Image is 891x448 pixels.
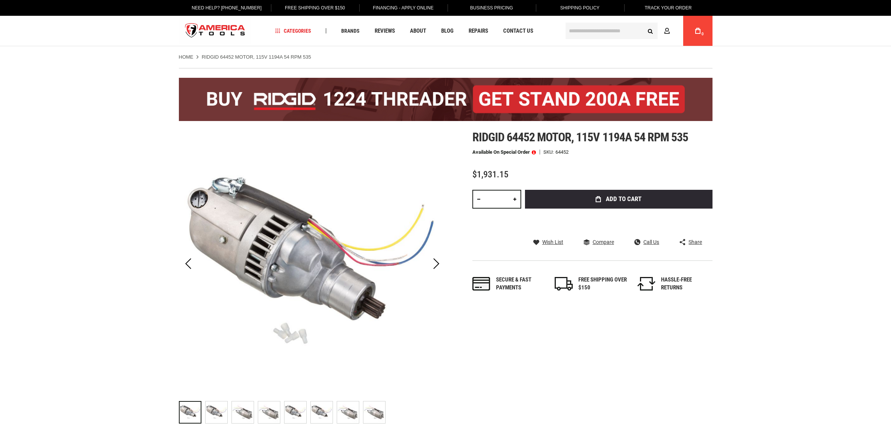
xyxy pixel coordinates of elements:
span: Blog [441,28,454,34]
div: RIDGID 64452 MOTOR, 115V 1194A 54 RPM 535 [258,397,284,427]
a: Categories [272,26,315,36]
span: Brands [341,28,360,33]
a: Blog [438,26,457,36]
div: RIDGID 64452 MOTOR, 115V 1194A 54 RPM 535 [337,397,363,427]
img: RIDGID 64452 MOTOR, 115V 1194A 54 RPM 535 [206,401,227,423]
div: 64452 [555,150,569,154]
div: Next [427,130,446,397]
img: shipping [555,277,573,291]
div: RIDGID 64452 MOTOR, 115V 1194A 54 RPM 535 [284,397,310,427]
img: BOGO: Buy the RIDGID® 1224 Threader (26092), get the 92467 200A Stand FREE! [179,78,712,121]
div: RIDGID 64452 MOTOR, 115V 1194A 54 RPM 535 [231,397,258,427]
img: RIDGID 64452 MOTOR, 115V 1194A 54 RPM 535 [363,401,385,423]
span: Share [688,239,702,245]
span: $1,931.15 [472,169,508,180]
img: RIDGID 64452 MOTOR, 115V 1194A 54 RPM 535 [311,401,333,423]
span: 0 [702,32,704,36]
img: RIDGID 64452 MOTOR, 115V 1194A 54 RPM 535 [179,130,446,397]
img: payments [472,277,490,291]
span: Call Us [643,239,659,245]
p: Available on Special Order [472,150,536,155]
div: RIDGID 64452 MOTOR, 115V 1194A 54 RPM 535 [179,397,205,427]
div: RIDGID 64452 MOTOR, 115V 1194A 54 RPM 535 [363,397,386,427]
a: Reviews [371,26,398,36]
a: Contact Us [500,26,537,36]
div: RIDGID 64452 MOTOR, 115V 1194A 54 RPM 535 [310,397,337,427]
img: RIDGID 64452 MOTOR, 115V 1194A 54 RPM 535 [232,401,254,423]
span: Compare [593,239,614,245]
img: America Tools [179,17,252,45]
div: FREE SHIPPING OVER $150 [578,276,627,292]
button: Add to Cart [525,190,712,209]
img: RIDGID 64452 MOTOR, 115V 1194A 54 RPM 535 [258,401,280,423]
div: HASSLE-FREE RETURNS [661,276,710,292]
span: About [410,28,426,34]
a: About [407,26,430,36]
a: 0 [691,16,705,46]
a: Home [179,54,194,61]
div: Secure & fast payments [496,276,545,292]
a: store logo [179,17,252,45]
span: Add to Cart [606,196,641,202]
img: RIDGID 64452 MOTOR, 115V 1194A 54 RPM 535 [284,401,306,423]
a: Wish List [533,239,563,245]
span: Categories [275,28,311,33]
img: RIDGID 64452 MOTOR, 115V 1194A 54 RPM 535 [337,401,359,423]
span: Contact Us [503,28,533,34]
span: Repairs [469,28,488,34]
span: Ridgid 64452 motor, 115v 1194a 54 rpm 535 [472,130,688,144]
span: Shipping Policy [560,5,600,11]
a: Repairs [465,26,492,36]
strong: RIDGID 64452 MOTOR, 115V 1194A 54 RPM 535 [202,54,311,60]
a: Compare [584,239,614,245]
img: returns [637,277,655,291]
span: Wish List [542,239,563,245]
a: Call Us [634,239,659,245]
div: RIDGID 64452 MOTOR, 115V 1194A 54 RPM 535 [205,397,231,427]
span: Reviews [375,28,395,34]
button: Search [643,24,658,38]
strong: SKU [543,150,555,154]
div: Previous [179,130,198,397]
a: Brands [338,26,363,36]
